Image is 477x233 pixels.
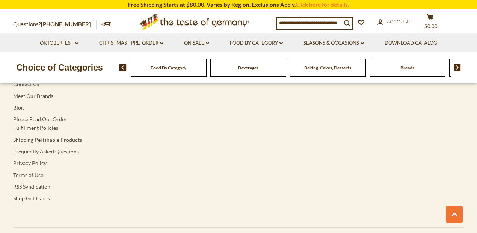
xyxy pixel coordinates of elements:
a: Blog [13,104,24,111]
a: Oktoberfest [40,39,78,47]
a: Christmas - PRE-ORDER [99,39,163,47]
a: Frequently Asked Questions [13,148,79,155]
a: Food By Category [230,39,283,47]
a: On Sale [184,39,209,47]
button: $0.00 [419,14,441,32]
a: Please Read Our Order Fulfillment Policies [13,116,67,131]
span: $0.00 [424,23,438,29]
a: Shop Gift Cards [13,195,50,201]
a: Breads [400,65,414,71]
a: Shipping Perishable Products [13,137,82,143]
a: Baking, Cakes, Desserts [304,65,351,71]
a: Meet Our Brands [13,93,53,99]
a: RSS Syndication [13,183,50,190]
img: next arrow [454,64,461,71]
a: Food By Category [151,65,186,71]
a: Contact Us [13,81,39,87]
a: Download Catalog [385,39,437,47]
a: Privacy Policy [13,160,47,166]
a: Seasons & Occasions [303,39,364,47]
a: Click here for details. [296,1,349,8]
a: Terms of Use [13,172,43,178]
a: Beverages [238,65,258,71]
p: Questions? [13,20,97,29]
a: Account [377,18,411,26]
span: Account [387,18,411,24]
img: previous arrow [119,64,127,71]
a: [PHONE_NUMBER] [41,21,91,27]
